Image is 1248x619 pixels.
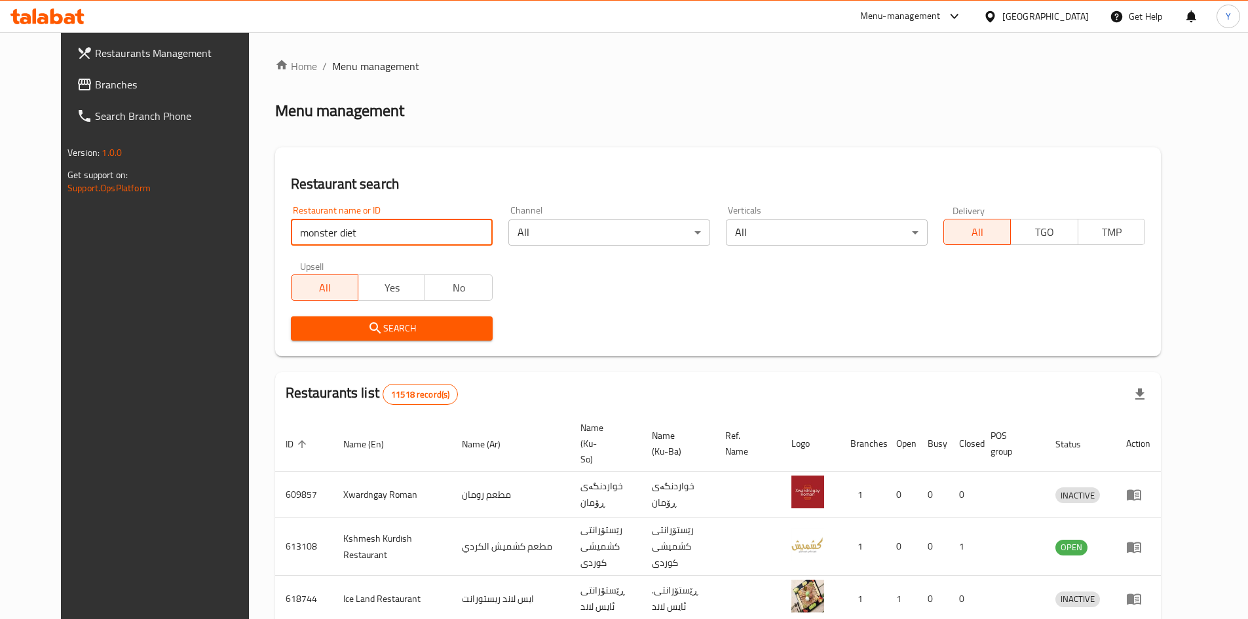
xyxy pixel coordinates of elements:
[383,384,458,405] div: Total records count
[1084,223,1140,242] span: TMP
[1016,223,1072,242] span: TGO
[291,174,1145,194] h2: Restaurant search
[917,472,949,518] td: 0
[949,416,980,472] th: Closed
[1124,379,1156,410] div: Export file
[1010,219,1078,245] button: TGO
[1116,416,1161,472] th: Action
[1126,487,1150,502] div: Menu
[286,436,311,452] span: ID
[949,223,1006,242] span: All
[917,416,949,472] th: Busy
[66,37,269,69] a: Restaurants Management
[462,436,518,452] span: Name (Ar)
[781,416,840,472] th: Logo
[301,320,482,337] span: Search
[1226,9,1231,24] span: Y
[343,436,401,452] span: Name (En)
[791,580,824,612] img: Ice Land Restaurant
[291,219,493,246] input: Search for restaurant name or ID..
[860,9,941,24] div: Menu-management
[67,166,128,183] span: Get support on:
[1126,539,1150,555] div: Menu
[275,518,333,576] td: 613108
[275,472,333,518] td: 609857
[725,428,765,459] span: Ref. Name
[1002,9,1089,24] div: [GEOGRAPHIC_DATA]
[726,219,928,246] div: All
[333,518,451,576] td: Kshmesh Kurdish Restaurant
[840,518,886,576] td: 1
[300,261,324,271] label: Upsell
[322,58,327,74] li: /
[949,518,980,576] td: 1
[67,179,151,197] a: Support.OpsPlatform
[286,383,459,405] h2: Restaurants list
[333,472,451,518] td: Xwardngay Roman
[1078,219,1145,245] button: TMP
[886,518,917,576] td: 0
[297,278,353,297] span: All
[949,472,980,518] td: 0
[430,278,487,297] span: No
[943,219,1011,245] button: All
[1055,540,1087,555] div: OPEN
[425,274,492,301] button: No
[95,108,259,124] span: Search Branch Phone
[1055,488,1100,503] span: INACTIVE
[840,416,886,472] th: Branches
[791,476,824,508] img: Xwardngay Roman
[102,144,122,161] span: 1.0.0
[641,472,715,518] td: خواردنگەی ڕۆمان
[66,69,269,100] a: Branches
[291,316,493,341] button: Search
[886,472,917,518] td: 0
[275,58,317,74] a: Home
[1055,591,1100,607] span: INACTIVE
[66,100,269,132] a: Search Branch Phone
[570,472,641,518] td: خواردنگەی ڕۆمان
[1055,591,1100,607] div: INACTIVE
[1055,436,1098,452] span: Status
[95,45,259,61] span: Restaurants Management
[917,518,949,576] td: 0
[840,472,886,518] td: 1
[332,58,419,74] span: Menu management
[451,518,570,576] td: مطعم كشميش الكردي
[1055,540,1087,555] span: OPEN
[886,416,917,472] th: Open
[95,77,259,92] span: Branches
[275,58,1161,74] nav: breadcrumb
[508,219,710,246] div: All
[641,518,715,576] td: رێستۆرانتی کشمیشى كوردى
[791,528,824,561] img: Kshmesh Kurdish Restaurant
[67,144,100,161] span: Version:
[1126,591,1150,607] div: Menu
[383,388,457,401] span: 11518 record(s)
[991,428,1029,459] span: POS group
[652,428,699,459] span: Name (Ku-Ba)
[451,472,570,518] td: مطعم رومان
[570,518,641,576] td: رێستۆرانتی کشمیشى كوردى
[291,274,358,301] button: All
[358,274,425,301] button: Yes
[580,420,626,467] span: Name (Ku-So)
[364,278,420,297] span: Yes
[953,206,985,215] label: Delivery
[275,100,404,121] h2: Menu management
